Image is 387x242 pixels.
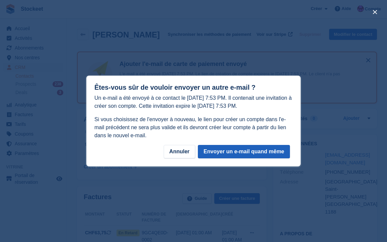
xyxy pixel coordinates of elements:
[94,84,293,91] h1: Êtes-vous sûr de vouloir envoyer un autre e-mail ?
[164,145,195,158] div: Annuler
[198,145,290,158] button: Envoyer un e-mail quand même
[94,94,293,110] p: Un e-mail a été envoyé à ce contact le [DATE] 7:53 PM. Il contenait une invitation à créer son co...
[370,7,380,17] button: close
[94,115,293,140] p: Si vous choisissez de l'envoyer à nouveau, le lien pour créer un compte dans l'e-mail précédent n...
